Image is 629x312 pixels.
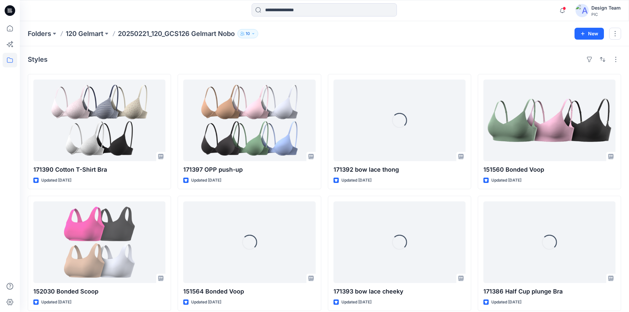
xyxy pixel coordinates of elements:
p: Updated [DATE] [191,299,221,306]
p: 20250221_120_GCS126 Gelmart Nobo [118,29,235,38]
img: avatar [576,4,589,17]
p: 171397 OPP push-up [183,165,315,174]
p: 171390 Cotton T-Shirt Bra [33,165,165,174]
div: PIC [591,12,621,17]
p: Updated [DATE] [191,177,221,184]
h4: Styles [28,55,48,63]
p: 151564 Bonded Voop [183,287,315,296]
a: 171397 OPP push-up [183,80,315,161]
p: 10 [246,30,250,37]
button: New [575,28,604,40]
p: Updated [DATE] [341,299,371,306]
p: 171392 bow lace thong [333,165,466,174]
p: Updated [DATE] [41,177,71,184]
p: Updated [DATE] [491,299,521,306]
a: 120 Gelmart [66,29,103,38]
a: 152030 Bonded Scoop [33,201,165,283]
p: 171386 Half Cup plunge Bra [483,287,615,296]
p: 152030 Bonded Scoop [33,287,165,296]
p: Updated [DATE] [341,177,371,184]
button: 10 [237,29,258,38]
div: Design Team [591,4,621,12]
p: Updated [DATE] [491,177,521,184]
a: 151560 Bonded Voop [483,80,615,161]
p: 151560 Bonded Voop [483,165,615,174]
a: Folders [28,29,51,38]
p: Updated [DATE] [41,299,71,306]
p: 171393 bow lace cheeky [333,287,466,296]
a: 171390 Cotton T-Shirt Bra [33,80,165,161]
